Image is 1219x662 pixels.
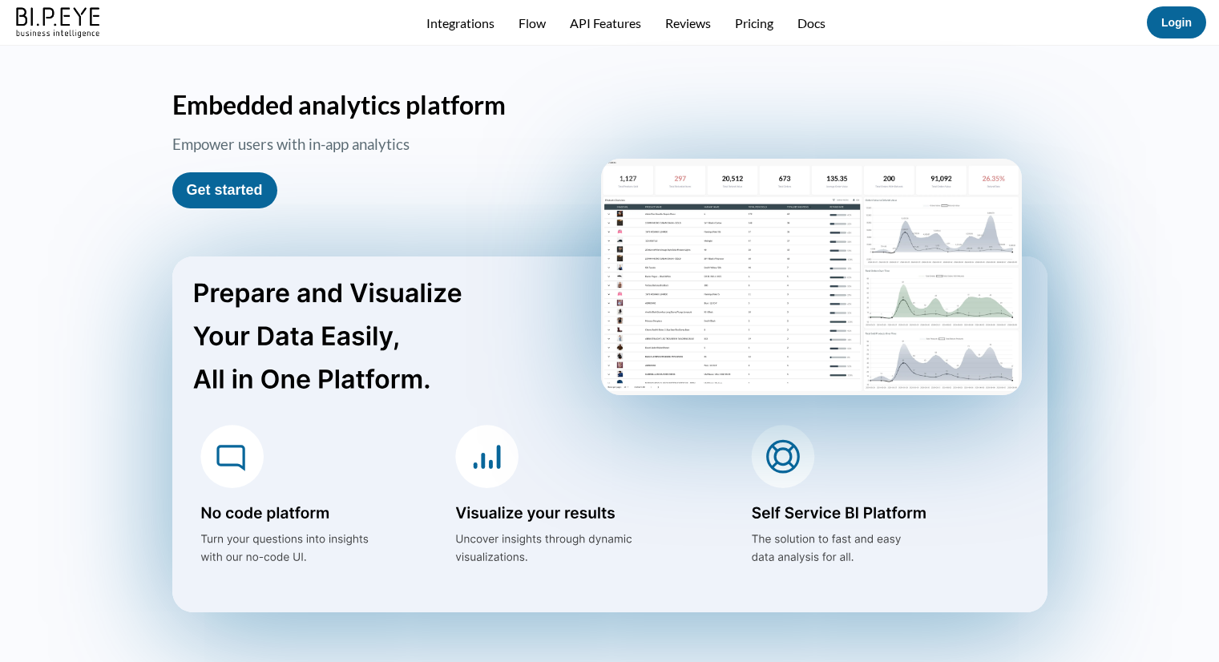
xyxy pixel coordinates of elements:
a: Flow [519,15,546,30]
a: Reviews [665,15,711,30]
a: API Features [570,15,641,30]
img: bipeye-logo [13,3,105,39]
a: Pricing [735,15,773,30]
a: Get started [187,182,263,198]
a: Docs [797,15,825,30]
h3: Empower users with in-app analytics [172,135,593,158]
a: Integrations [426,15,494,30]
button: Get started [172,172,277,208]
a: Login [1161,16,1192,29]
h1: Embedded analytics platform [172,89,1047,120]
img: homePageScreen2.png [601,159,1022,395]
button: Login [1147,6,1206,38]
